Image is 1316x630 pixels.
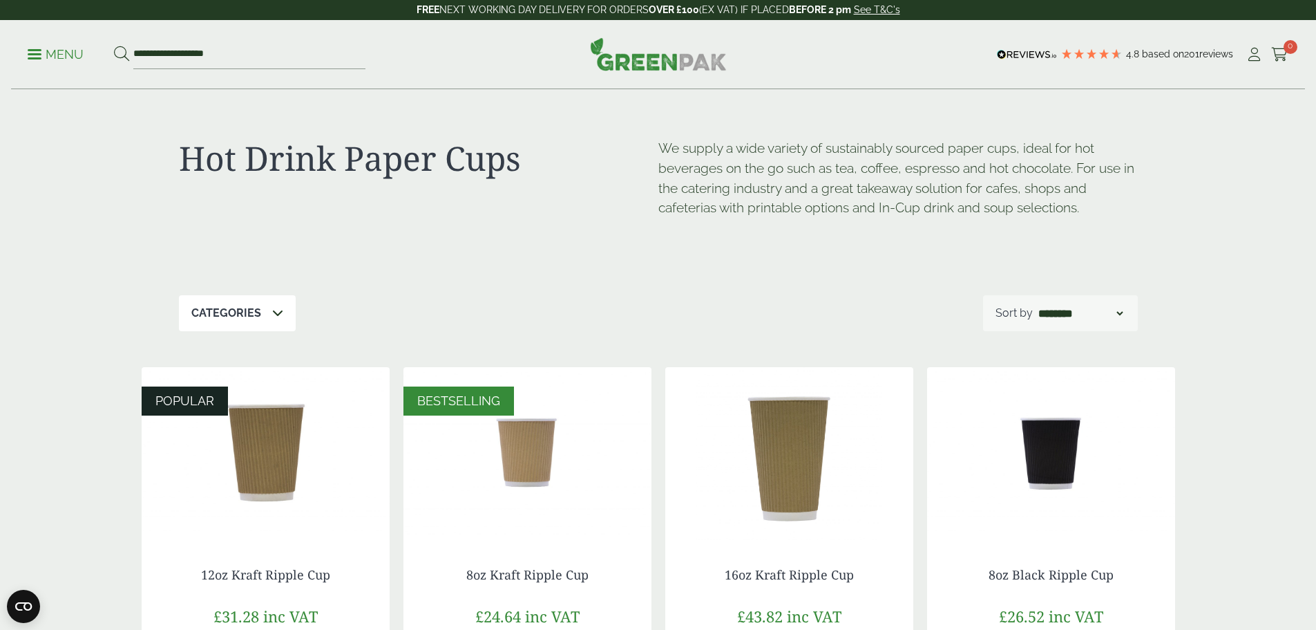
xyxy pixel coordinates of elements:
[28,46,84,60] a: Menu
[213,606,259,627] span: £31.28
[201,566,330,583] a: 12oz Kraft Ripple Cup
[927,367,1175,540] img: 8oz Black Ripple Cup -0
[787,606,841,627] span: inc VAT
[1142,48,1184,59] span: Based on
[649,4,699,15] strong: OVER £100
[1126,48,1142,59] span: 4.8
[1246,48,1263,62] i: My Account
[403,367,651,540] img: 8oz Kraft Ripple Cup-0
[263,606,318,627] span: inc VAT
[417,393,500,408] span: BESTSELLING
[997,50,1057,59] img: REVIEWS.io
[525,606,580,627] span: inc VAT
[1271,44,1288,65] a: 0
[989,566,1114,583] a: 8oz Black Ripple Cup
[1049,606,1103,627] span: inc VAT
[658,138,1138,218] p: We supply a wide variety of sustainably sourced paper cups, ideal for hot beverages on the go suc...
[28,46,84,63] p: Menu
[191,305,261,322] p: Categories
[179,138,658,178] h1: Hot Drink Paper Cups
[142,367,390,540] img: 12oz Kraft Ripple Cup-0
[590,37,727,71] img: GreenPak Supplies
[7,590,40,623] button: Open CMP widget
[737,606,783,627] span: £43.82
[1271,48,1288,62] i: Cart
[1060,48,1123,60] div: 4.79 Stars
[665,367,913,540] img: 16oz Kraft c
[475,606,521,627] span: £24.64
[999,606,1045,627] span: £26.52
[155,393,214,408] span: POPULAR
[854,4,900,15] a: See T&C's
[1284,40,1297,54] span: 0
[1036,305,1125,322] select: Shop order
[1184,48,1199,59] span: 201
[417,4,439,15] strong: FREE
[995,305,1033,322] p: Sort by
[1199,48,1233,59] span: reviews
[789,4,851,15] strong: BEFORE 2 pm
[466,566,589,583] a: 8oz Kraft Ripple Cup
[725,566,854,583] a: 16oz Kraft Ripple Cup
